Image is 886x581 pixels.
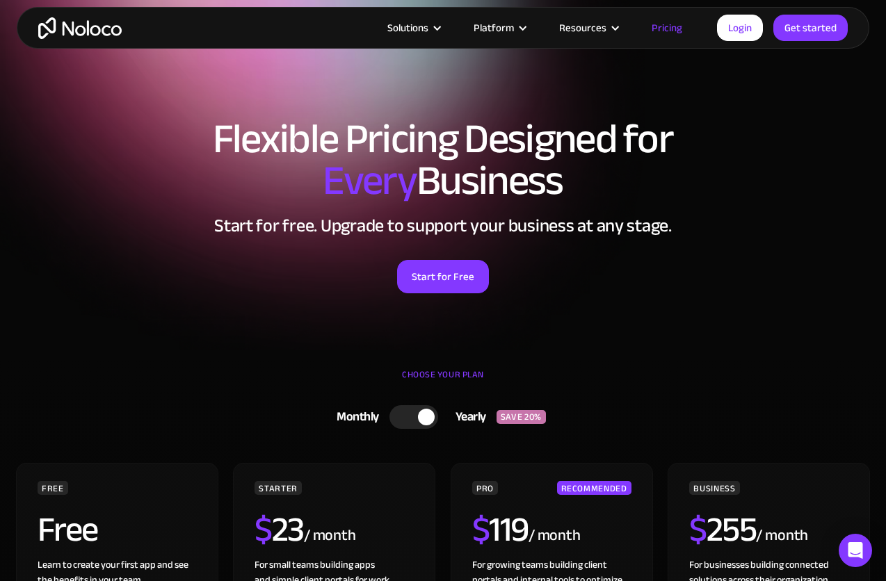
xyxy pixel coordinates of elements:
[14,118,872,202] h1: Flexible Pricing Designed for Business
[255,497,272,562] span: $
[557,481,631,495] div: RECOMMENDED
[472,497,490,562] span: $
[255,481,301,495] div: STARTER
[773,15,848,41] a: Get started
[839,534,872,567] div: Open Intercom Messenger
[38,512,98,547] h2: Free
[542,19,634,37] div: Resources
[689,512,756,547] h2: 255
[472,481,498,495] div: PRO
[14,215,872,236] h2: Start for free. Upgrade to support your business at any stage.
[472,512,529,547] h2: 119
[689,481,739,495] div: BUSINESS
[304,525,356,547] div: / month
[14,364,872,399] div: CHOOSE YOUR PLAN
[38,17,122,39] a: home
[397,260,489,293] a: Start for Free
[438,407,497,427] div: Yearly
[456,19,542,37] div: Platform
[474,19,514,37] div: Platform
[38,481,68,495] div: FREE
[497,410,546,424] div: SAVE 20%
[323,142,417,220] span: Every
[559,19,606,37] div: Resources
[634,19,700,37] a: Pricing
[529,525,581,547] div: / month
[370,19,456,37] div: Solutions
[255,512,304,547] h2: 23
[717,15,763,41] a: Login
[319,407,389,427] div: Monthly
[387,19,428,37] div: Solutions
[689,497,707,562] span: $
[756,525,808,547] div: / month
